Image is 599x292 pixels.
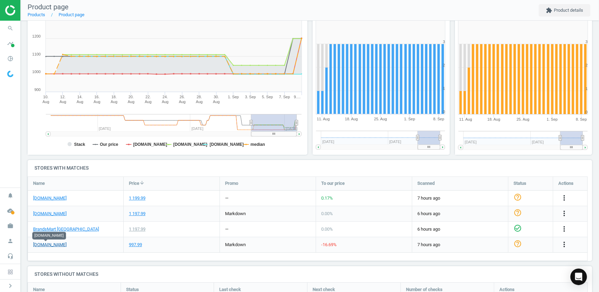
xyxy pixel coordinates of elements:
span: 7 hours ago [417,195,503,201]
tspan: 8. Sep [576,117,587,121]
h4: Stores without matches [28,266,592,282]
tspan: Aug [145,100,152,104]
a: Product page [59,12,84,17]
tspan: median [251,142,265,147]
tspan: [DOMAIN_NAME] [133,142,167,147]
tspan: 3. Sep [245,95,256,99]
text: 0 [443,110,445,114]
span: Status [514,180,526,187]
tspan: 14. [77,95,82,99]
tspan: [DOMAIN_NAME] [210,142,244,147]
span: Promo [225,180,238,187]
tspan: Aug [162,100,169,104]
button: more_vert [560,240,568,249]
i: notifications [4,189,17,202]
span: Price [129,180,139,187]
text: 900 [34,88,41,92]
tspan: 30. [214,95,219,99]
text: 1 [586,87,588,91]
span: Name [33,180,45,187]
i: search [4,22,17,35]
img: ajHJNr6hYgQAAAAASUVORK5CYII= [5,5,54,16]
i: more_vert [560,194,568,202]
button: chevron_right [2,281,19,290]
button: more_vert [560,194,568,203]
tspan: 24. [163,95,168,99]
i: help_outline [514,240,522,248]
tspan: Aug [196,100,203,104]
text: 0 [586,110,588,114]
button: more_vert [560,225,568,234]
i: more_vert [560,225,568,233]
text: 1200 [32,34,41,38]
text: 3 [586,40,588,44]
h4: Stores with matches [28,160,592,176]
tspan: 26. [180,95,185,99]
div: Open Intercom Messenger [570,269,587,285]
span: 0.00 % [321,211,333,216]
span: markdown [225,211,246,216]
a: Products [28,12,45,17]
tspan: [DOMAIN_NAME] [173,142,207,147]
div: — [225,195,229,201]
tspan: Aug [179,100,186,104]
tspan: Aug [42,100,49,104]
tspan: Aug [77,100,83,104]
i: chevron_right [6,282,14,290]
i: person [4,234,17,248]
i: timeline [4,37,17,50]
span: markdown [225,242,246,247]
span: 0.17 % [321,195,333,201]
a: [DOMAIN_NAME] [33,242,67,248]
tspan: 25. Aug [517,117,529,121]
tspan: 16. [94,95,100,99]
i: extension [546,7,552,13]
tspan: 1. Sep [404,117,415,121]
i: arrow_downward [139,180,145,185]
span: Scanned [417,180,435,187]
tspan: 10. [43,95,48,99]
div: 1 197.99 [129,211,145,217]
tspan: 1. Sep [228,95,239,99]
text: 1000 [32,70,41,74]
tspan: 5. Sep [262,95,273,99]
div: 1 197.99 [129,226,145,232]
tspan: Our price [100,142,119,147]
tspan: 28. [197,95,202,99]
img: wGWNvw8QSZomAAAAABJRU5ErkJggg== [7,71,13,77]
span: Product page [28,3,69,11]
span: 0.00 % [321,226,333,232]
span: 6 hours ago [417,211,503,217]
tspan: 7. Sep [279,95,290,99]
i: headset_mic [4,250,17,263]
tspan: 18. [111,95,116,99]
tspan: 11. Aug [317,117,329,121]
tspan: Aug [128,100,135,104]
text: 1100 [32,52,41,56]
tspan: Aug [94,100,101,104]
div: [DOMAIN_NAME] [32,232,66,239]
tspan: 18. Aug [345,117,358,121]
div: 997.99 [129,242,142,248]
tspan: 25. Aug [374,117,387,121]
tspan: 11. Aug [459,117,472,121]
i: help_outline [514,209,522,217]
i: work [4,219,17,232]
text: 3 [443,40,445,44]
tspan: Aug [111,100,118,104]
tspan: 8. Sep [433,117,444,121]
tspan: 12. [60,95,65,99]
text: 2 [586,63,588,67]
text: 1 [443,87,445,91]
i: check_circle_outline [514,224,522,232]
tspan: Stack [74,142,85,147]
a: [DOMAIN_NAME] [33,195,67,201]
i: help_outline [514,193,522,201]
span: Actions [558,180,573,187]
a: [DOMAIN_NAME] [33,211,67,217]
div: 1 199.99 [129,195,145,201]
button: more_vert [560,209,568,218]
div: — [225,226,229,232]
span: 7 hours ago [417,242,503,248]
i: more_vert [560,209,568,218]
